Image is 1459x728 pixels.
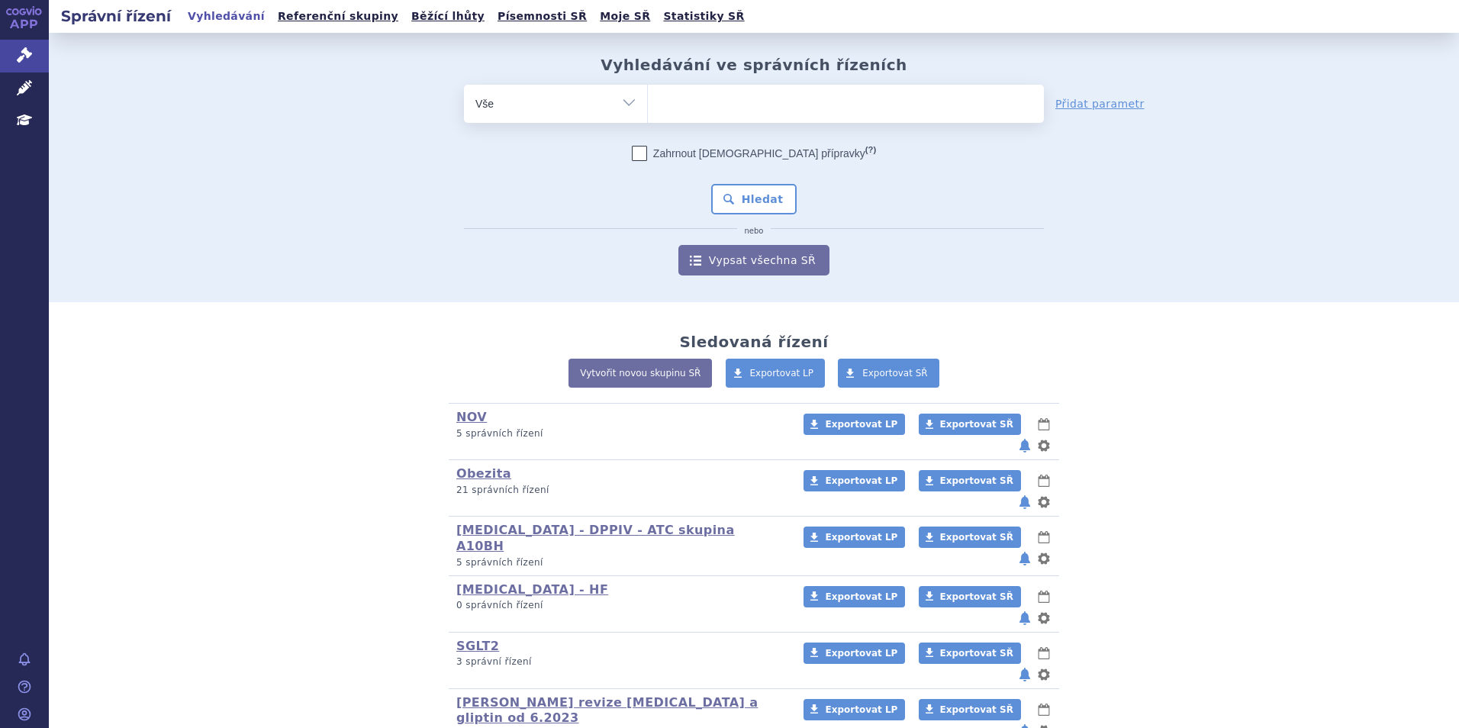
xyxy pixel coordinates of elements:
[750,368,814,378] span: Exportovat LP
[825,648,897,659] span: Exportovat LP
[1017,665,1032,684] button: notifikace
[1036,665,1052,684] button: nastavení
[1036,415,1052,433] button: lhůty
[940,532,1013,543] span: Exportovat SŘ
[804,643,905,664] a: Exportovat LP
[825,532,897,543] span: Exportovat LP
[711,184,797,214] button: Hledat
[1036,644,1052,662] button: lhůty
[1036,436,1052,455] button: nastavení
[1017,609,1032,627] button: notifikace
[632,146,876,161] label: Zahrnout [DEMOGRAPHIC_DATA] přípravky
[456,466,511,481] a: Obezita
[1036,528,1052,546] button: lhůty
[1036,609,1052,627] button: nastavení
[825,475,897,486] span: Exportovat LP
[726,359,826,388] a: Exportovat LP
[838,359,939,388] a: Exportovat SŘ
[804,414,905,435] a: Exportovat LP
[678,245,829,275] a: Vypsat všechna SŘ
[919,699,1021,720] a: Exportovat SŘ
[456,695,758,726] a: [PERSON_NAME] revize [MEDICAL_DATA] a gliptin od 6.2023
[865,145,876,155] abbr: (?)
[568,359,712,388] a: Vytvořit novou skupinu SŘ
[804,699,905,720] a: Exportovat LP
[456,556,784,569] p: 5 správních řízení
[273,6,403,27] a: Referenční skupiny
[919,414,1021,435] a: Exportovat SŘ
[804,527,905,548] a: Exportovat LP
[919,586,1021,607] a: Exportovat SŘ
[940,648,1013,659] span: Exportovat SŘ
[601,56,907,74] h2: Vyhledávání ve správních řízeních
[456,523,735,553] a: [MEDICAL_DATA] - DPPIV - ATC skupina A10BH
[1036,549,1052,568] button: nastavení
[595,6,655,27] a: Moje SŘ
[1036,588,1052,606] button: lhůty
[1017,549,1032,568] button: notifikace
[456,656,784,668] p: 3 správní řízení
[456,639,499,653] a: SGLT2
[1055,96,1145,111] a: Přidat parametr
[1036,701,1052,719] button: lhůty
[862,368,928,378] span: Exportovat SŘ
[1017,436,1032,455] button: notifikace
[456,599,784,612] p: 0 správních řízení
[737,227,771,236] i: nebo
[825,591,897,602] span: Exportovat LP
[1036,493,1052,511] button: nastavení
[825,704,897,715] span: Exportovat LP
[407,6,489,27] a: Běžící lhůty
[183,6,269,27] a: Vyhledávání
[456,582,608,597] a: [MEDICAL_DATA] - HF
[679,333,828,351] h2: Sledovaná řízení
[49,5,183,27] h2: Správní řízení
[919,470,1021,491] a: Exportovat SŘ
[1017,493,1032,511] button: notifikace
[804,586,905,607] a: Exportovat LP
[493,6,591,27] a: Písemnosti SŘ
[940,419,1013,430] span: Exportovat SŘ
[1036,472,1052,490] button: lhůty
[456,427,784,440] p: 5 správních řízení
[940,591,1013,602] span: Exportovat SŘ
[919,643,1021,664] a: Exportovat SŘ
[919,527,1021,548] a: Exportovat SŘ
[456,484,784,497] p: 21 správních řízení
[825,419,897,430] span: Exportovat LP
[659,6,749,27] a: Statistiky SŘ
[804,470,905,491] a: Exportovat LP
[940,475,1013,486] span: Exportovat SŘ
[456,410,487,424] a: NOV
[940,704,1013,715] span: Exportovat SŘ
